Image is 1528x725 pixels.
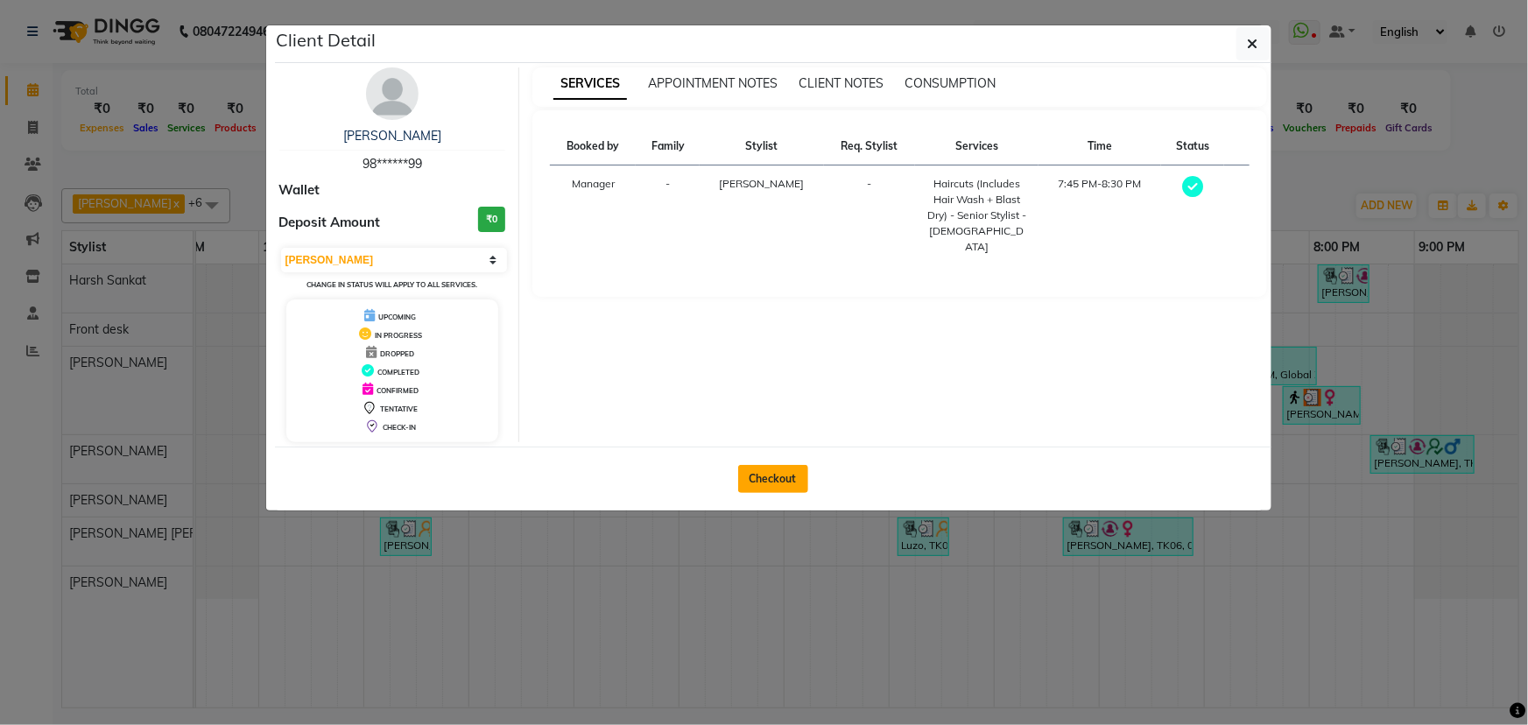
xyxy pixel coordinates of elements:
[799,75,884,91] span: CLIENT NOTES
[553,68,627,100] span: SERVICES
[478,207,505,232] h3: ₹0
[738,465,808,493] button: Checkout
[720,177,805,190] span: [PERSON_NAME]
[648,75,778,91] span: APPOINTMENT NOTES
[1161,128,1225,165] th: Status
[550,165,636,266] td: Manager
[926,176,1028,255] div: Haircuts (Includes Hair Wash + Blast Dry) - Senior Stylist - [DEMOGRAPHIC_DATA]
[700,128,824,165] th: Stylist
[1039,165,1161,266] td: 7:45 PM-8:30 PM
[636,165,700,266] td: -
[380,405,418,413] span: TENTATIVE
[824,165,915,266] td: -
[277,27,377,53] h5: Client Detail
[636,128,700,165] th: Family
[279,180,320,201] span: Wallet
[915,128,1039,165] th: Services
[377,368,419,377] span: COMPLETED
[306,280,477,289] small: Change in status will apply to all services.
[1039,128,1161,165] th: Time
[378,313,416,321] span: UPCOMING
[375,331,422,340] span: IN PROGRESS
[550,128,636,165] th: Booked by
[377,386,419,395] span: CONFIRMED
[380,349,414,358] span: DROPPED
[824,128,915,165] th: Req. Stylist
[279,213,381,233] span: Deposit Amount
[343,128,441,144] a: [PERSON_NAME]
[366,67,419,120] img: avatar
[905,75,996,91] span: CONSUMPTION
[383,423,416,432] span: CHECK-IN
